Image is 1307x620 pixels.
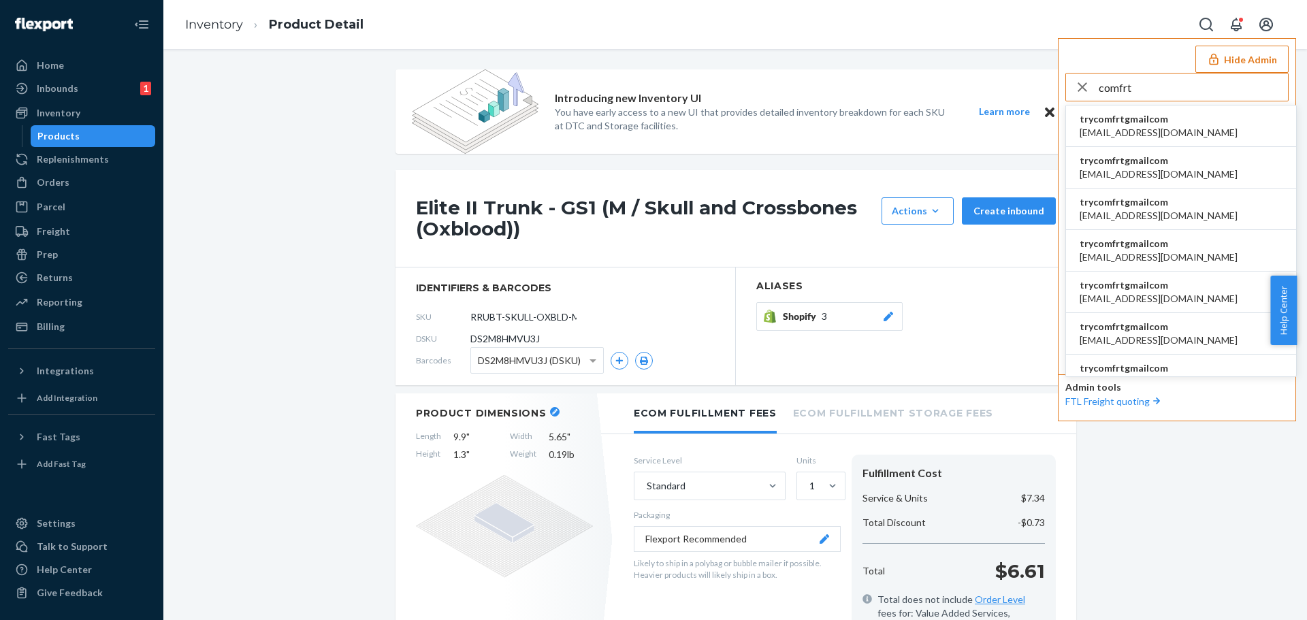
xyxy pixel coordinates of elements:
a: Prep [8,244,155,265]
a: Orders [8,172,155,193]
span: trycomfrtgmailcom [1080,278,1238,292]
span: [EMAIL_ADDRESS][DOMAIN_NAME] [1080,250,1238,264]
img: new-reports-banner-icon.82668bd98b6a51aee86340f2a7b77ae3.png [412,69,538,154]
div: 1 [140,82,151,95]
div: Orders [37,176,69,189]
span: trycomfrtgmailcom [1080,237,1238,250]
div: Fulfillment Cost [862,466,1045,481]
span: [EMAIL_ADDRESS][DOMAIN_NAME] [1080,167,1238,181]
button: Help Center [1270,276,1297,345]
span: Shopify [783,310,822,323]
span: " [466,431,470,442]
a: Add Fast Tag [8,453,155,475]
p: Admin tools [1065,380,1289,394]
span: DS2M8HMVU3J (DSKU) [478,349,581,372]
div: Fast Tags [37,430,80,444]
ol: breadcrumbs [174,5,374,45]
button: Actions [882,197,954,225]
input: Search or paste seller ID [1099,74,1288,101]
span: trycomfrtgmailcom [1080,112,1238,126]
span: 9.9 [453,430,498,444]
a: FTL Freight quoting [1065,395,1163,407]
span: Width [510,430,536,444]
span: DS2M8HMVU3J [470,332,540,346]
button: Create inbound [962,197,1056,225]
span: 3 [822,310,827,323]
p: Likely to ship in a polybag or bubble mailer if possible. Heavier products will likely ship in a ... [634,557,841,581]
span: [EMAIL_ADDRESS][DOMAIN_NAME] [1080,209,1238,223]
span: 1.3 [453,448,498,461]
div: Replenishments [37,152,109,166]
h2: Aliases [756,281,1056,291]
span: trycomfrtgmailcom [1080,154,1238,167]
span: Barcodes [416,355,470,366]
a: Returns [8,267,155,289]
button: Flexport Recommended [634,526,841,552]
button: Integrations [8,360,155,382]
a: Billing [8,316,155,338]
a: Talk to Support [8,536,155,557]
a: Home [8,54,155,76]
button: Open account menu [1253,11,1280,38]
span: 0.19 lb [549,448,593,461]
a: Add Integration [8,387,155,409]
span: " [567,431,570,442]
button: Give Feedback [8,582,155,604]
input: 1 [808,479,809,493]
a: Reporting [8,291,155,313]
a: Replenishments [8,148,155,170]
div: Inventory [37,106,80,120]
label: Service Level [634,455,786,466]
div: Give Feedback [37,586,103,600]
span: Weight [510,448,536,461]
li: Ecom Fulfillment Fees [634,393,777,434]
button: Open Search Box [1193,11,1220,38]
img: Flexport logo [15,18,73,31]
div: Prep [37,248,58,261]
p: $7.34 [1021,491,1045,505]
a: Products [31,125,156,147]
div: Add Integration [37,392,97,404]
span: Height [416,448,441,461]
div: Parcel [37,200,65,214]
p: $6.61 [995,557,1045,585]
button: Learn more [970,103,1038,120]
div: Standard [647,479,685,493]
span: " [466,448,470,460]
a: Inventory [185,17,243,32]
input: Standard [645,479,647,493]
div: Talk to Support [37,540,108,553]
div: Freight [37,225,70,238]
div: Home [37,59,64,72]
span: Length [416,430,441,444]
p: -$0.73 [1018,516,1045,529]
div: Help Center [37,563,92,576]
div: Add Fast Tag [37,458,86,470]
div: Integrations [37,364,94,378]
div: Actions [892,204,943,218]
div: Products [37,129,80,143]
span: [EMAIL_ADDRESS][DOMAIN_NAME] [1080,333,1238,347]
p: Packaging [634,509,841,521]
p: Introducing new Inventory UI [555,91,701,106]
p: Total [862,564,885,578]
span: [EMAIL_ADDRESS][DOMAIN_NAME] [1080,292,1238,306]
li: Ecom Fulfillment Storage Fees [793,393,993,431]
a: Freight [8,221,155,242]
span: trycomfrtgmailcom [1080,320,1238,333]
span: [EMAIL_ADDRESS][DOMAIN_NAME] [1080,126,1238,140]
div: Settings [37,517,76,530]
a: Help Center [8,559,155,581]
button: Open notifications [1223,11,1250,38]
button: Close Navigation [128,11,155,38]
p: Total Discount [862,516,926,529]
span: 5.65 [549,430,593,444]
div: Billing [37,320,65,333]
label: Units [796,455,841,466]
div: 1 [809,479,815,493]
a: Inbounds1 [8,78,155,99]
button: Close [1041,103,1059,120]
div: Inbounds [37,82,78,95]
div: Reporting [37,295,82,309]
